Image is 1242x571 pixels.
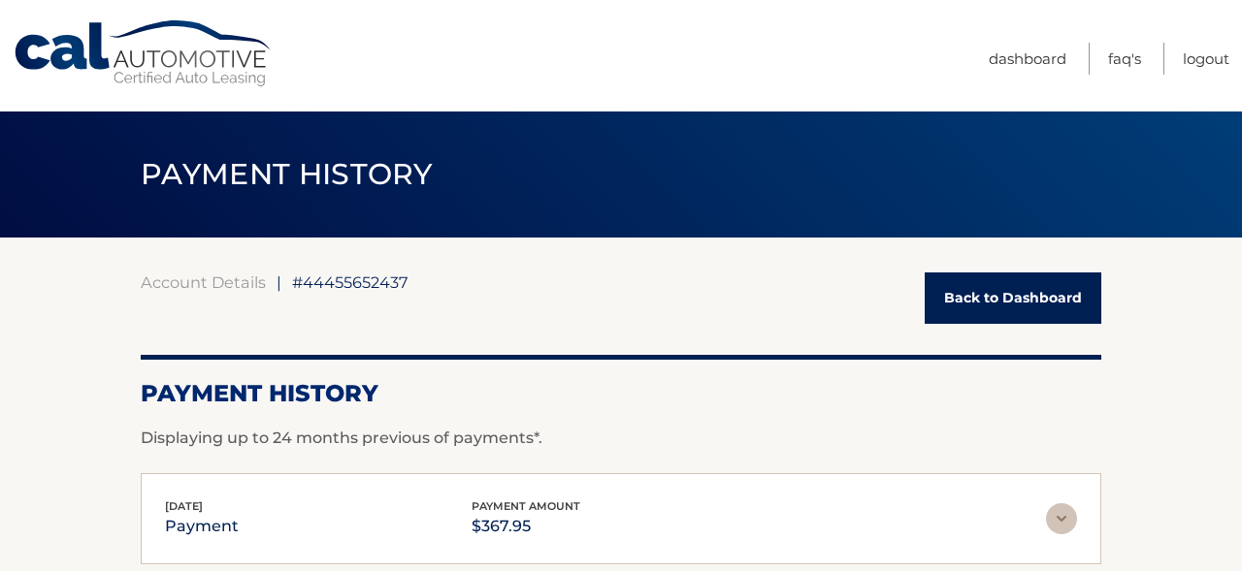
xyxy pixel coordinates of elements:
[13,19,275,88] a: Cal Automotive
[292,272,409,292] span: #44455652437
[925,272,1101,324] a: Back to Dashboard
[141,272,266,292] a: Account Details
[277,272,281,292] span: |
[141,379,1101,408] h2: Payment History
[472,513,580,540] p: $367.95
[141,156,433,192] span: PAYMENT HISTORY
[165,499,203,513] span: [DATE]
[141,427,1101,450] p: Displaying up to 24 months previous of payments*.
[472,499,580,513] span: payment amount
[165,513,239,540] p: payment
[1108,43,1141,75] a: FAQ's
[1046,503,1077,534] img: accordion-rest.svg
[1183,43,1229,75] a: Logout
[989,43,1066,75] a: Dashboard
